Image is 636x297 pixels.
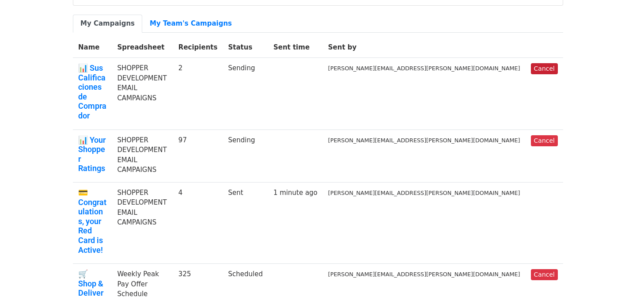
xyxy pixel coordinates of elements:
a: Cancel [531,135,558,146]
td: Sending [223,58,268,130]
small: [PERSON_NAME][EMAIL_ADDRESS][PERSON_NAME][DOMAIN_NAME] [328,65,520,72]
a: My Team's Campaigns [142,15,239,33]
td: Sending [223,129,268,182]
a: 📊 Sus Calificaciones de Comprador [78,63,106,121]
a: 1 minute ago [273,189,318,197]
th: Name [73,37,112,58]
small: [PERSON_NAME][EMAIL_ADDRESS][PERSON_NAME][DOMAIN_NAME] [328,190,520,196]
td: 2 [173,58,223,130]
td: SHOPPER DEVELOPMENT EMAIL CAMPAIGNS [112,182,173,263]
td: 97 [173,129,223,182]
td: Sent [223,182,268,263]
iframe: Chat Widget [592,255,636,297]
a: 💳 Congratulations, your Red Card is Active! [78,188,106,255]
small: [PERSON_NAME][EMAIL_ADDRESS][PERSON_NAME][DOMAIN_NAME] [328,137,520,144]
th: Recipients [173,37,223,58]
a: My Campaigns [73,15,142,33]
a: Cancel [531,63,558,74]
td: SHOPPER DEVELOPMENT EMAIL CAMPAIGNS [112,129,173,182]
th: Status [223,37,268,58]
small: [PERSON_NAME][EMAIL_ADDRESS][PERSON_NAME][DOMAIN_NAME] [328,271,520,278]
a: 📊 Your Shopper Ratings [78,135,106,173]
a: Cancel [531,269,558,280]
td: 4 [173,182,223,263]
th: Spreadsheet [112,37,173,58]
th: Sent time [268,37,323,58]
td: SHOPPER DEVELOPMENT EMAIL CAMPAIGNS [112,58,173,130]
th: Sent by [323,37,526,58]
